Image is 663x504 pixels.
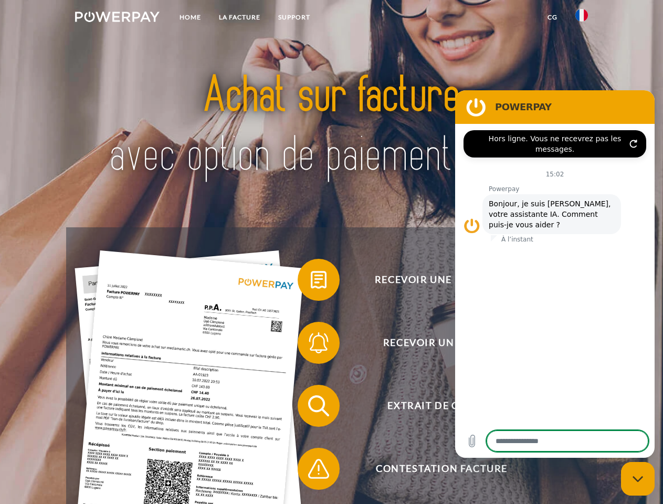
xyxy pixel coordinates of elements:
[298,322,571,364] button: Recevoir un rappel?
[306,267,332,293] img: qb_bill.svg
[210,8,269,27] a: LA FACTURE
[306,393,332,419] img: qb_search.svg
[269,8,319,27] a: Support
[313,322,570,364] span: Recevoir un rappel?
[298,448,571,490] button: Contestation Facture
[306,456,332,482] img: qb_warning.svg
[100,50,563,201] img: title-powerpay_fr.svg
[171,8,210,27] a: Home
[313,448,570,490] span: Contestation Facture
[313,385,570,427] span: Extrait de compte
[75,12,160,22] img: logo-powerpay-white.svg
[621,462,655,496] iframe: Bouton de lancement de la fenêtre de messagerie, conversation en cours
[575,9,588,22] img: fr
[313,259,570,301] span: Recevoir une facture ?
[455,90,655,458] iframe: Fenêtre de messagerie
[298,385,571,427] button: Extrait de compte
[539,8,566,27] a: CG
[306,330,332,356] img: qb_bell.svg
[298,259,571,301] button: Recevoir une facture ?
